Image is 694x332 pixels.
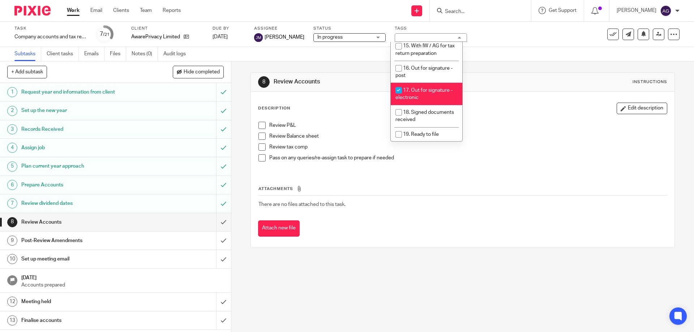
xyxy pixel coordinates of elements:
p: Pass on any queries/re-assign task to prepare if needed [269,154,667,161]
div: 6 [7,180,17,190]
a: Email [90,7,102,14]
label: Due by [213,26,245,31]
span: Attachments [258,187,293,191]
a: Subtasks [14,47,41,61]
img: Pixie [14,6,51,16]
small: /21 [103,33,110,36]
a: Client tasks [47,47,79,61]
label: Task [14,26,87,31]
a: Notes (0) [132,47,158,61]
h1: Plan current year approach [21,161,146,172]
p: AwarePrivacy Limited [131,33,180,40]
button: Attach new file [258,220,300,237]
span: Hide completed [184,69,220,75]
p: Review P&L [269,122,667,129]
div: 4 [7,143,17,153]
h1: Review Accounts [274,78,478,86]
div: 7 [7,198,17,208]
h1: [DATE] [21,272,224,281]
img: svg%3E [254,33,263,42]
h1: Set up the new year [21,105,146,116]
p: Description [258,105,290,111]
span: [PERSON_NAME] [265,34,304,41]
a: Audit logs [163,47,191,61]
div: 5 [7,161,17,172]
div: Instructions [633,79,667,85]
label: Tags [395,26,467,31]
span: 17. Out for signature - electronic [395,88,453,100]
a: Clients [113,7,129,14]
p: [PERSON_NAME] [617,7,656,14]
h1: Assign job [21,142,146,153]
label: Assignee [254,26,304,31]
span: [DATE] [213,34,228,39]
div: 3 [7,124,17,134]
input: Search [444,9,509,15]
button: + Add subtask [7,66,47,78]
div: 10 [7,254,17,264]
div: 8 [7,217,17,227]
h1: Request year end information from client [21,87,146,98]
h1: Meeting held [21,296,146,307]
button: Edit description [617,103,667,114]
span: 19. Ready to file [403,132,439,137]
div: 12 [7,297,17,307]
h1: Review Accounts [21,217,146,228]
h1: Review dividend dates [21,198,146,209]
span: Get Support [549,8,577,13]
h1: Post-Review Amendments [21,235,146,246]
span: 15. With IW / AG for tax return preparation [395,43,455,56]
a: Emails [84,47,104,61]
div: 2 [7,106,17,116]
h1: Records Received [21,124,146,135]
p: Review tax comp [269,143,667,151]
div: 1 [7,87,17,97]
h1: Set up meeting email [21,254,146,264]
div: Company accounts and tax return [14,33,87,40]
div: 13 [7,315,17,325]
a: Files [110,47,126,61]
span: In progress [317,35,343,40]
span: 16. Out for signature - post [395,66,453,78]
div: 9 [7,236,17,246]
div: 7 [100,30,110,38]
img: svg%3E [660,5,672,17]
h1: Finalise accounts [21,315,146,326]
label: Client [131,26,204,31]
a: Work [67,7,80,14]
span: 18. Signed documents received [395,110,454,122]
p: Accounts prepared [21,281,224,289]
label: Status [313,26,386,31]
a: Team [140,7,152,14]
h1: Prepare Accounts [21,180,146,190]
div: 8 [258,76,270,88]
span: There are no files attached to this task. [258,202,346,207]
button: Hide completed [173,66,224,78]
p: Review Balance sheet [269,133,667,140]
a: Reports [163,7,181,14]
